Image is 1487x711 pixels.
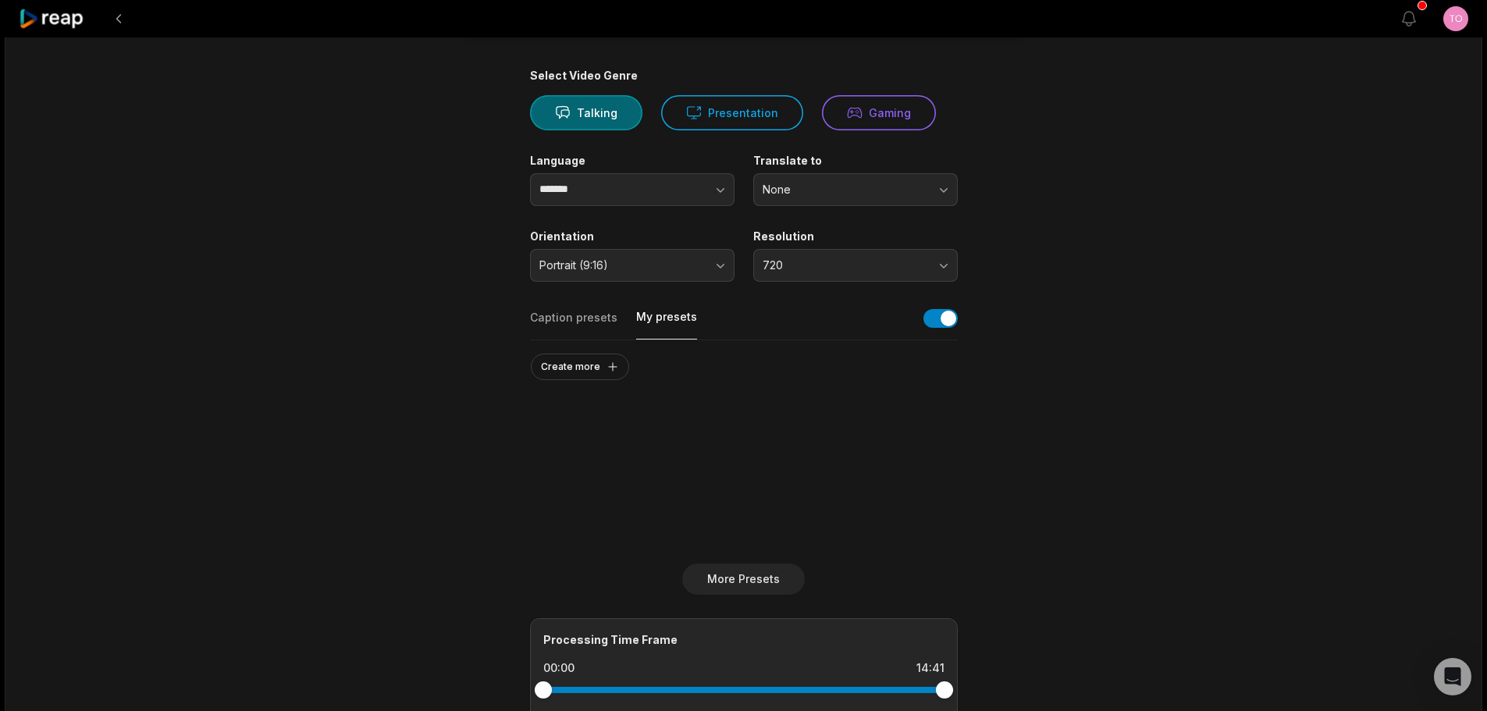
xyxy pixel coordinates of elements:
div: Open Intercom Messenger [1434,658,1471,695]
button: 720 [753,249,958,282]
div: Processing Time Frame [543,631,944,648]
div: 14:41 [916,660,944,676]
button: Talking [530,95,642,130]
label: Language [530,154,735,168]
span: Portrait (9:16) [539,258,703,272]
button: None [753,173,958,206]
span: None [763,183,927,197]
label: Translate to [753,154,958,168]
span: 720 [763,258,927,272]
button: My presets [636,309,697,340]
div: Select Video Genre [530,69,958,83]
button: Gaming [822,95,936,130]
button: Presentation [661,95,803,130]
label: Resolution [753,229,958,244]
button: Caption presets [530,310,617,340]
button: Create more [531,354,629,380]
button: Portrait (9:16) [530,249,735,282]
div: 00:00 [543,660,575,676]
label: Orientation [530,229,735,244]
button: More Presets [682,563,805,595]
